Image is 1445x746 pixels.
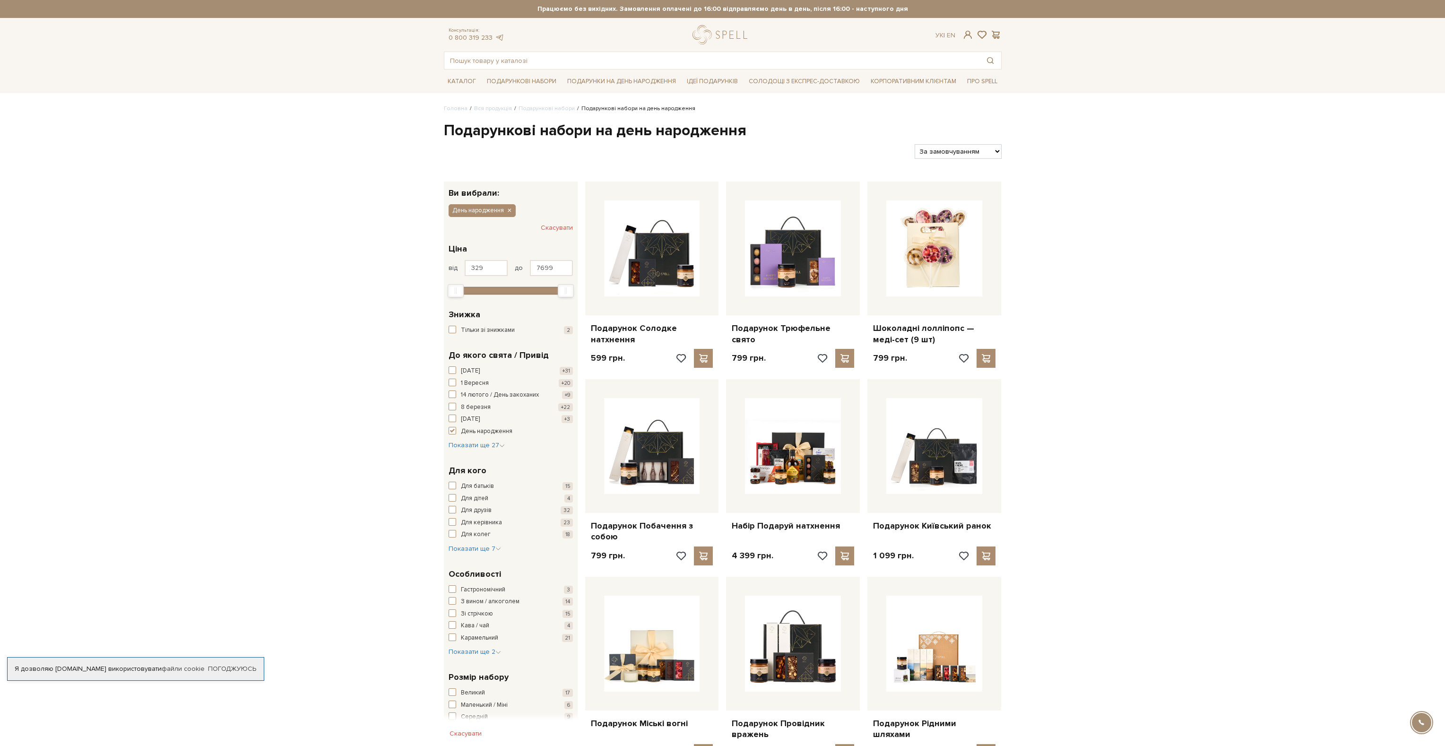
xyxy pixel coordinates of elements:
button: Показати ще 2 [449,647,501,657]
a: Шоколадні лолліпопс — меді-сет (9 шт) [873,323,995,345]
button: Для колег 18 [449,530,573,539]
span: Показати ще 7 [449,545,501,553]
span: Показати ще 27 [449,441,505,449]
span: Консультація: [449,27,504,34]
a: telegram [495,34,504,42]
span: Для колег [461,530,491,539]
span: Розмір набору [449,671,509,684]
p: 799 грн. [591,550,625,561]
a: Ідеї подарунків [683,74,742,89]
span: Знижка [449,308,480,321]
span: 1 Вересня [461,379,489,388]
p: 4 399 грн. [732,550,773,561]
a: Солодощі з експрес-доставкою [745,73,864,89]
span: Зі стрічкою [461,609,493,619]
span: [DATE] [461,366,480,376]
a: Головна [444,105,467,112]
a: Каталог [444,74,480,89]
button: День народження [449,204,516,217]
a: Подарункові набори [483,74,560,89]
button: Гастрономічний 3 [449,585,573,595]
button: Для дітей 4 [449,494,573,503]
span: 15 [562,610,573,618]
span: 3 [564,586,573,594]
button: З вином / алкоголем 14 [449,597,573,607]
button: Маленький / Міні 6 [449,701,573,710]
a: Подарунок Рідними шляхами [873,718,995,740]
div: Min [448,284,464,297]
input: Пошук товару у каталозі [444,52,979,69]
a: Набір Подаруй натхнення [732,520,854,531]
span: +20 [559,379,573,387]
span: Особливості [449,568,501,581]
span: 8 березня [461,403,491,412]
span: Для кого [449,464,486,477]
button: Зі стрічкою 15 [449,609,573,619]
a: Про Spell [963,74,1001,89]
strong: Працюємо без вихідних. Замовлення оплачені до 16:00 відправляємо день в день, після 16:00 - насту... [444,5,1002,13]
span: 15 [562,482,573,490]
span: 23 [561,519,573,527]
a: Подарунок Солодке натхнення [591,323,713,345]
button: 14 лютого / День закоханих +9 [449,390,573,400]
a: Подарунок Київський ранок [873,520,995,531]
a: Корпоративним клієнтам [867,74,960,89]
span: +3 [562,415,573,423]
button: 8 березня +22 [449,403,573,412]
h1: Подарункові набори на день народження [444,121,1002,141]
button: Кава / чай 4 [449,621,573,631]
button: Показати ще 27 [449,441,505,450]
span: День народження [461,427,512,436]
a: En [947,31,955,39]
li: Подарункові набори на день народження [575,104,695,113]
p: 599 грн. [591,353,625,364]
p: 1 099 грн. [873,550,914,561]
span: 4 [564,622,573,630]
span: 14 [562,598,573,606]
a: Подарунки на День народження [563,74,680,89]
span: від [449,264,458,272]
span: Для батьків [461,482,494,491]
span: +31 [560,367,573,375]
a: Подарунок Міські вогні [591,718,713,729]
span: Гастрономічний [461,585,505,595]
span: 4 [564,494,573,503]
span: Для керівника [461,518,502,528]
button: Для керівника 23 [449,518,573,528]
span: до [515,264,523,272]
div: Ви вибрали: [444,182,578,197]
span: Кава / чай [461,621,489,631]
span: +9 [562,391,573,399]
button: Скасувати [444,726,487,741]
button: [DATE] +31 [449,366,573,376]
input: Ціна [465,260,508,276]
button: 1 Вересня +20 [449,379,573,388]
span: 2 [564,326,573,334]
a: Вся продукція [474,105,512,112]
button: Великий 17 [449,688,573,698]
span: Для дітей [461,494,488,503]
div: Max [558,284,574,297]
button: Карамельний 21 [449,633,573,643]
div: Ук [935,31,955,40]
input: Ціна [530,260,573,276]
button: Середній 9 [449,712,573,722]
a: logo [692,25,752,44]
a: Подарунок Провідник вражень [732,718,854,740]
span: До якого свята / Привід [449,349,549,362]
button: Тільки зі знижками 2 [449,326,573,335]
button: Пошук товару у каталозі [979,52,1001,69]
button: Для батьків 15 [449,482,573,491]
span: Ціна [449,243,467,255]
a: 0 800 319 233 [449,34,493,42]
span: +22 [558,403,573,411]
span: [DATE] [461,415,480,424]
button: День народження [449,427,573,436]
span: 32 [561,506,573,514]
span: Тільки зі знижками [461,326,515,335]
span: Середній [461,712,488,722]
span: Карамельний [461,633,498,643]
button: Показати ще 7 [449,544,501,554]
div: Я дозволяю [DOMAIN_NAME] використовувати [8,665,264,673]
